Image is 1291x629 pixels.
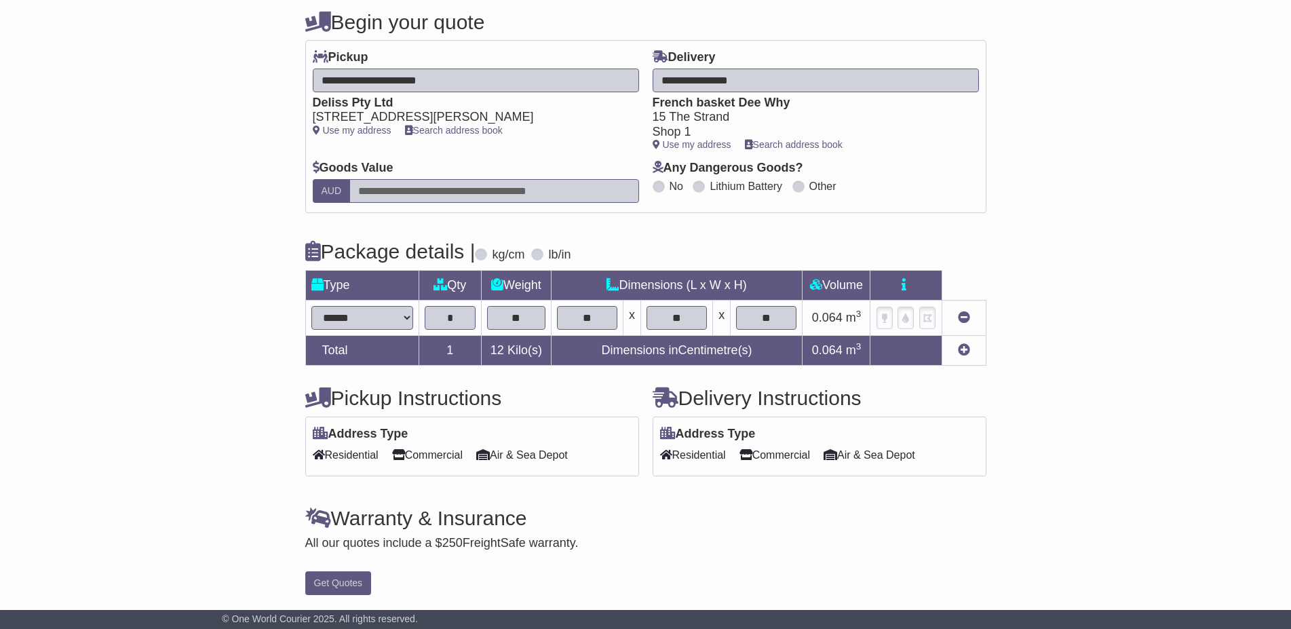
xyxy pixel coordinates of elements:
div: [STREET_ADDRESS][PERSON_NAME] [313,110,625,125]
label: Address Type [313,427,408,442]
span: Residential [313,444,379,465]
span: 250 [442,536,463,550]
a: Remove this item [958,311,970,324]
td: x [623,300,640,335]
span: m [846,343,862,357]
span: © One World Courier 2025. All rights reserved. [222,613,418,624]
td: Qty [419,270,482,300]
div: Deliss Pty Ltd [313,96,625,111]
span: Air & Sea Depot [476,444,568,465]
label: Goods Value [313,161,393,176]
a: Use my address [653,139,731,150]
div: French basket Dee Why [653,96,965,111]
label: Other [809,180,836,193]
label: No [670,180,683,193]
td: 1 [419,335,482,365]
span: 12 [490,343,504,357]
td: Kilo(s) [482,335,552,365]
h4: Pickup Instructions [305,387,639,409]
span: m [846,311,862,324]
label: Any Dangerous Goods? [653,161,803,176]
label: AUD [313,179,351,203]
span: 0.064 [812,343,843,357]
label: Lithium Battery [710,180,782,193]
td: Type [305,270,419,300]
label: Pickup [313,50,368,65]
span: 0.064 [812,311,843,324]
label: kg/cm [492,248,524,263]
sup: 3 [856,309,862,319]
span: Residential [660,444,726,465]
label: Delivery [653,50,716,65]
td: Total [305,335,419,365]
h4: Package details | [305,240,476,263]
label: Address Type [660,427,756,442]
a: Use my address [313,125,391,136]
td: Dimensions in Centimetre(s) [551,335,803,365]
div: 15 The Strand [653,110,965,125]
div: All our quotes include a $ FreightSafe warranty. [305,536,986,551]
sup: 3 [856,341,862,351]
td: Volume [803,270,870,300]
span: Commercial [739,444,810,465]
button: Get Quotes [305,571,372,595]
td: Weight [482,270,552,300]
div: Shop 1 [653,125,965,140]
a: Add new item [958,343,970,357]
label: lb/in [548,248,571,263]
td: x [713,300,731,335]
span: Commercial [392,444,463,465]
h4: Delivery Instructions [653,387,986,409]
td: Dimensions (L x W x H) [551,270,803,300]
span: Air & Sea Depot [824,444,915,465]
a: Search address book [405,125,503,136]
h4: Begin your quote [305,11,986,33]
a: Search address book [745,139,843,150]
h4: Warranty & Insurance [305,507,986,529]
